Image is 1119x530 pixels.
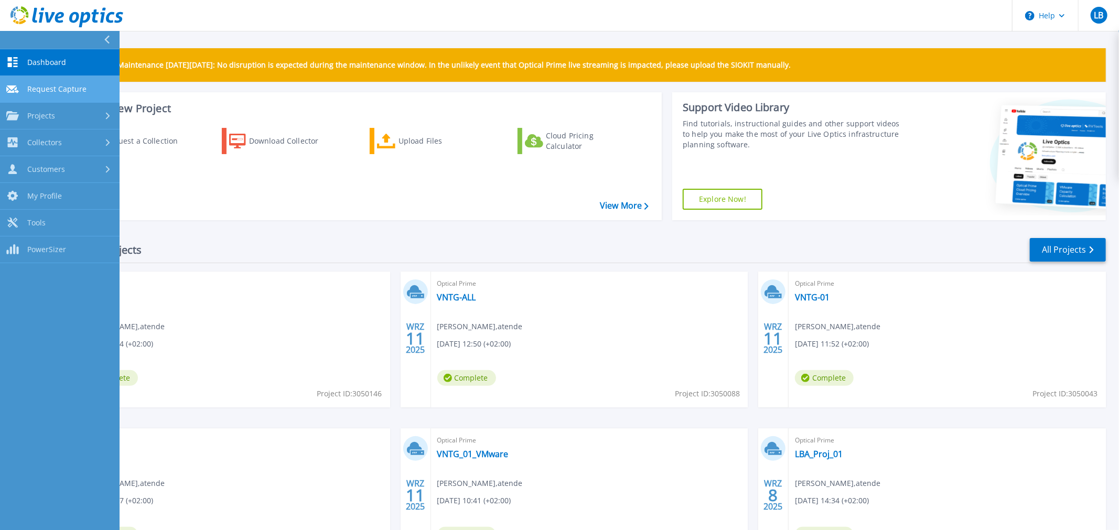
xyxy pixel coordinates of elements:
span: Tools [27,218,46,228]
span: [DATE] 11:52 (+02:00) [795,338,869,350]
div: Cloud Pricing Calculator [546,131,630,152]
span: [PERSON_NAME] , atende [79,321,165,332]
a: LBA_Proj_01 [795,449,843,459]
div: Request a Collection [104,131,188,152]
div: Download Collector [249,131,333,152]
span: PowerSizer [27,245,66,254]
div: WRZ 2025 [763,476,783,514]
span: Dashboard [27,58,66,67]
div: WRZ 2025 [405,476,425,514]
span: [PERSON_NAME] , atende [795,478,880,489]
a: Download Collector [222,128,339,154]
a: VNTG-01 [795,292,830,302]
div: WRZ 2025 [405,319,425,358]
span: Optical Prime [79,278,384,289]
a: All Projects [1030,238,1106,262]
span: Project ID: 3050146 [317,388,382,399]
p: Scheduled Maintenance [DATE][DATE]: No disruption is expected during the maintenance window. In t... [78,61,791,69]
span: 8 [769,491,778,500]
span: My Profile [27,191,62,201]
a: View More [600,201,649,211]
div: WRZ 2025 [763,319,783,358]
span: Customers [27,165,65,174]
span: Optical Prime [795,435,1100,446]
span: 11 [406,334,425,343]
span: Optical Prime [437,278,742,289]
span: Project ID: 3050088 [675,388,740,399]
span: 11 [406,491,425,500]
span: Project ID: 3050043 [1033,388,1098,399]
div: Upload Files [399,131,482,152]
span: [DATE] 10:41 (+02:00) [437,495,511,506]
span: Optical Prime [795,278,1100,289]
div: Support Video Library [683,101,905,114]
a: VNTG_01_VMware [437,449,509,459]
div: Find tutorials, instructional guides and other support videos to help you make the most of your L... [683,118,905,150]
span: [PERSON_NAME] , atende [437,321,523,332]
span: [DATE] 14:34 (+02:00) [795,495,869,506]
span: LB [1094,11,1103,19]
span: Complete [795,370,854,386]
a: Cloud Pricing Calculator [518,128,634,154]
h3: Start a New Project [74,103,648,114]
a: Explore Now! [683,189,762,210]
span: [PERSON_NAME] , atende [79,478,165,489]
span: Complete [437,370,496,386]
span: [PERSON_NAME] , atende [795,321,880,332]
a: VNTG-ALL [437,292,476,302]
span: Optical Prime [437,435,742,446]
span: Collectors [27,138,62,147]
a: Request a Collection [74,128,191,154]
span: [PERSON_NAME] , atende [437,478,523,489]
span: 11 [764,334,783,343]
span: Projects [27,111,55,121]
span: [DATE] 12:50 (+02:00) [437,338,511,350]
a: Upload Files [370,128,487,154]
span: Optical Prime [79,435,384,446]
span: Request Capture [27,84,87,94]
